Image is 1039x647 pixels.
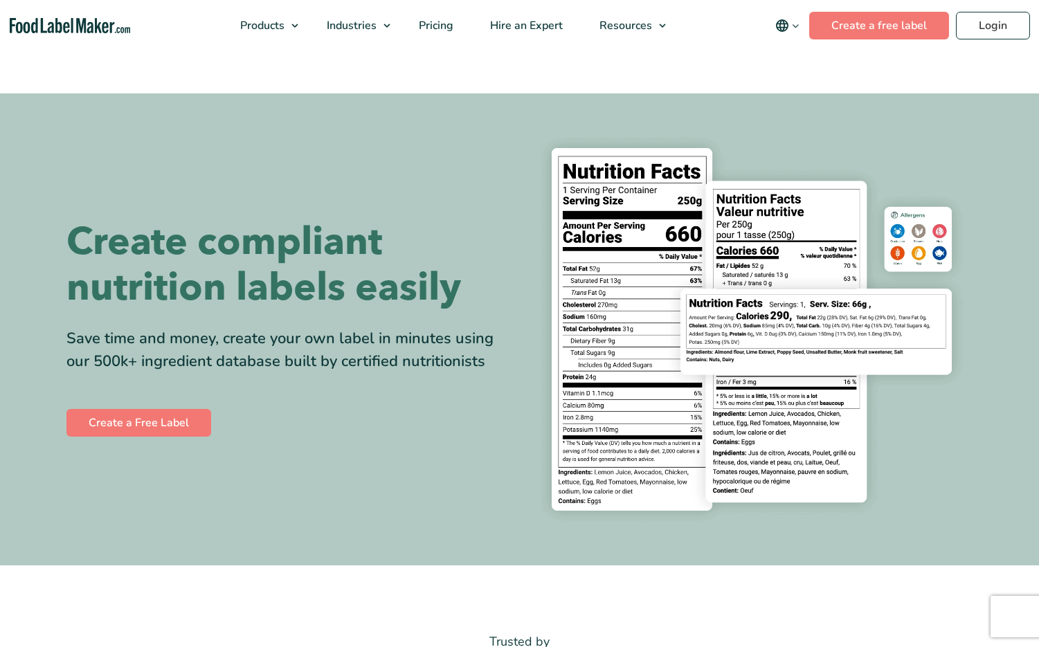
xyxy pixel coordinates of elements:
a: Create a Free Label [66,409,211,437]
div: Save time and money, create your own label in minutes using our 500k+ ingredient database built b... [66,327,509,373]
a: Create a free label [809,12,949,39]
span: Hire an Expert [486,18,564,33]
span: Products [236,18,286,33]
a: Login [956,12,1030,39]
span: Industries [323,18,378,33]
span: Resources [595,18,653,33]
h1: Create compliant nutrition labels easily [66,219,509,311]
span: Pricing [415,18,455,33]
